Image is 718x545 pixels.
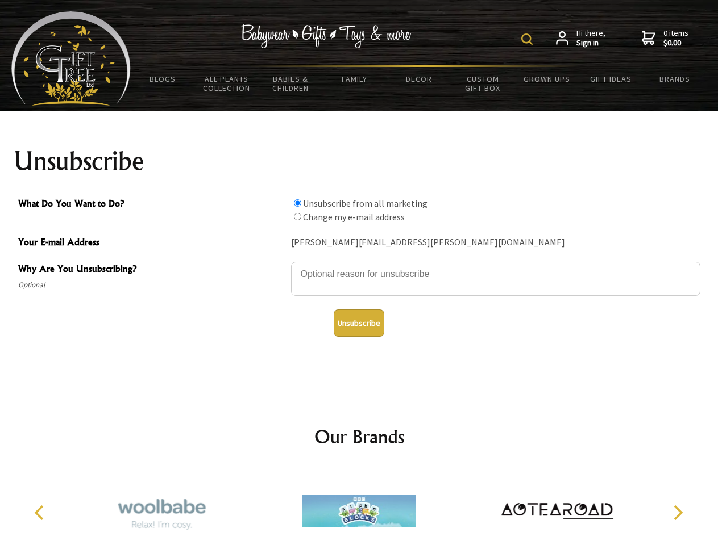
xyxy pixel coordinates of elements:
[334,309,384,337] button: Unsubscribe
[663,38,688,48] strong: $0.00
[576,38,605,48] strong: Sign in
[294,213,301,220] input: What Do You Want to Do?
[514,67,579,91] a: Grown Ups
[23,423,696,450] h2: Our Brands
[28,500,53,525] button: Previous
[303,211,405,223] label: Change my e-mail address
[195,67,259,100] a: All Plants Collection
[663,28,688,48] span: 0 items
[556,28,605,48] a: Hi there,Sign in
[259,67,323,100] a: Babies & Children
[18,235,285,251] span: Your E-mail Address
[323,67,387,91] a: Family
[14,148,705,175] h1: Unsubscribe
[131,67,195,91] a: BLOGS
[576,28,605,48] span: Hi there,
[303,198,428,209] label: Unsubscribe from all marketing
[18,196,285,213] span: What Do You Want to Do?
[11,11,131,106] img: Babyware - Gifts - Toys and more...
[579,67,643,91] a: Gift Ideas
[241,24,412,48] img: Babywear - Gifts - Toys & more
[291,234,700,251] div: [PERSON_NAME][EMAIL_ADDRESS][PERSON_NAME][DOMAIN_NAME]
[643,67,707,91] a: Brands
[294,199,301,207] input: What Do You Want to Do?
[387,67,451,91] a: Decor
[642,28,688,48] a: 0 items$0.00
[521,33,533,45] img: product search
[18,278,285,292] span: Optional
[665,500,690,525] button: Next
[291,262,700,296] textarea: Why Are You Unsubscribing?
[451,67,515,100] a: Custom Gift Box
[18,262,285,278] span: Why Are You Unsubscribing?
